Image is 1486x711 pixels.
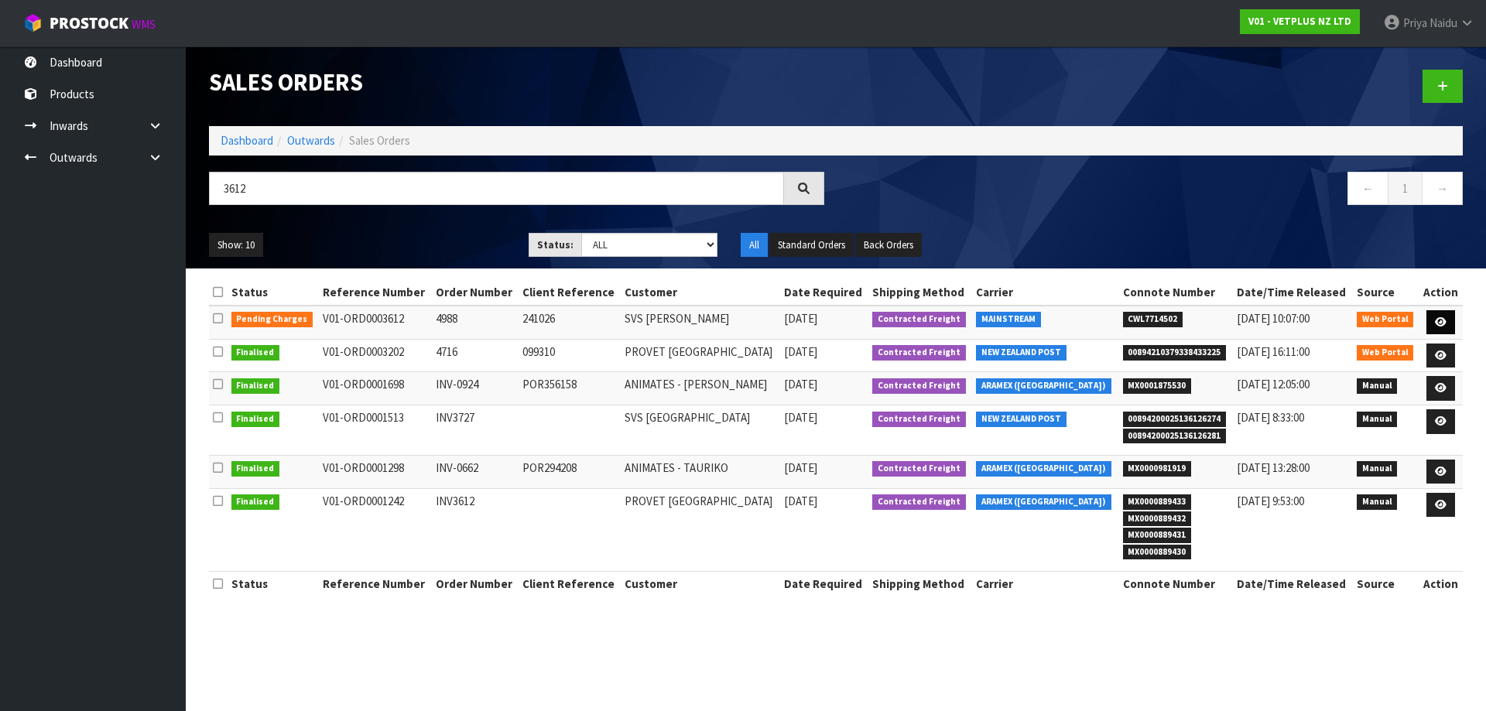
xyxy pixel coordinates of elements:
td: INV-0924 [432,372,519,405]
span: ProStock [50,13,128,33]
td: PROVET [GEOGRAPHIC_DATA] [621,339,780,372]
span: 00894200025136126281 [1123,429,1227,444]
td: POR356158 [519,372,621,405]
span: Sales Orders [349,133,410,148]
td: 4716 [432,339,519,372]
span: Finalised [231,412,280,427]
td: V01-ORD0003202 [319,339,432,372]
a: Dashboard [221,133,273,148]
td: SVS [GEOGRAPHIC_DATA] [621,405,780,455]
td: V01-ORD0001298 [319,455,432,488]
th: Status [228,280,320,305]
th: Customer [621,571,780,596]
span: Manual [1357,378,1398,394]
span: MX0000889431 [1123,528,1192,543]
span: Contracted Freight [872,345,966,361]
span: NEW ZEALAND POST [976,345,1067,361]
span: [DATE] [784,311,817,326]
small: WMS [132,17,156,32]
span: 00894200025136126274 [1123,412,1227,427]
h1: Sales Orders [209,70,824,95]
td: 099310 [519,339,621,372]
span: ARAMEX ([GEOGRAPHIC_DATA]) [976,461,1111,477]
th: Connote Number [1119,571,1233,596]
td: PROVET [GEOGRAPHIC_DATA] [621,488,780,571]
th: Shipping Method [868,571,972,596]
span: [DATE] 13:28:00 [1237,460,1310,475]
td: 241026 [519,306,621,339]
span: Contracted Freight [872,461,966,477]
span: MX0000889432 [1123,511,1192,527]
th: Date Required [780,571,868,596]
th: Source [1353,571,1419,596]
span: CWL7714502 [1123,312,1183,327]
th: Reference Number [319,280,432,305]
th: Order Number [432,280,519,305]
td: INV-0662 [432,455,519,488]
th: Client Reference [519,571,621,596]
button: Standard Orders [769,233,854,258]
th: Date/Time Released [1233,571,1353,596]
span: Contracted Freight [872,412,966,427]
td: INV3612 [432,488,519,571]
strong: Status: [537,238,574,251]
span: Finalised [231,378,280,394]
span: Pending Charges [231,312,313,327]
th: Connote Number [1119,280,1233,305]
span: 00894210379338433225 [1123,345,1227,361]
span: [DATE] [784,494,817,508]
span: Finalised [231,461,280,477]
th: Source [1353,280,1419,305]
strong: V01 - VETPLUS NZ LTD [1248,15,1351,28]
td: SVS [PERSON_NAME] [621,306,780,339]
th: Date Required [780,280,868,305]
span: [DATE] [784,344,817,359]
td: V01-ORD0001698 [319,372,432,405]
a: → [1422,172,1463,205]
a: Outwards [287,133,335,148]
span: [DATE] [784,377,817,391]
span: Finalised [231,494,280,510]
td: ANIMATES - [PERSON_NAME] [621,372,780,405]
td: 4988 [432,306,519,339]
span: MX0000889430 [1123,545,1192,560]
th: Customer [621,280,780,305]
span: [DATE] [784,460,817,475]
span: Naidu [1430,15,1457,30]
button: Back Orders [855,233,922,258]
td: ANIMATES - TAURIKO [621,455,780,488]
th: Carrier [972,571,1118,596]
span: [DATE] 12:05:00 [1237,377,1310,391]
span: [DATE] 10:07:00 [1237,311,1310,326]
span: MX0001875530 [1123,378,1192,394]
span: ARAMEX ([GEOGRAPHIC_DATA]) [976,494,1111,510]
span: MX0000981919 [1123,461,1192,477]
th: Status [228,571,320,596]
span: [DATE] 8:33:00 [1237,410,1304,425]
th: Carrier [972,280,1118,305]
span: MAINSTREAM [976,312,1041,327]
nav: Page navigation [847,172,1463,210]
span: MX0000889433 [1123,494,1192,510]
th: Reference Number [319,571,432,596]
td: INV3727 [432,405,519,455]
td: V01-ORD0001242 [319,488,432,571]
a: V01 - VETPLUS NZ LTD [1240,9,1360,34]
span: Contracted Freight [872,494,966,510]
th: Order Number [432,571,519,596]
span: Manual [1357,494,1398,510]
th: Action [1419,280,1463,305]
td: V01-ORD0003612 [319,306,432,339]
span: [DATE] 16:11:00 [1237,344,1310,359]
button: Show: 10 [209,233,263,258]
th: Client Reference [519,280,621,305]
span: Contracted Freight [872,378,966,394]
span: Web Portal [1357,345,1414,361]
td: POR294208 [519,455,621,488]
span: ARAMEX ([GEOGRAPHIC_DATA]) [976,378,1111,394]
th: Action [1419,571,1463,596]
a: ← [1347,172,1388,205]
span: Manual [1357,461,1398,477]
span: [DATE] [784,410,817,425]
span: Manual [1357,412,1398,427]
